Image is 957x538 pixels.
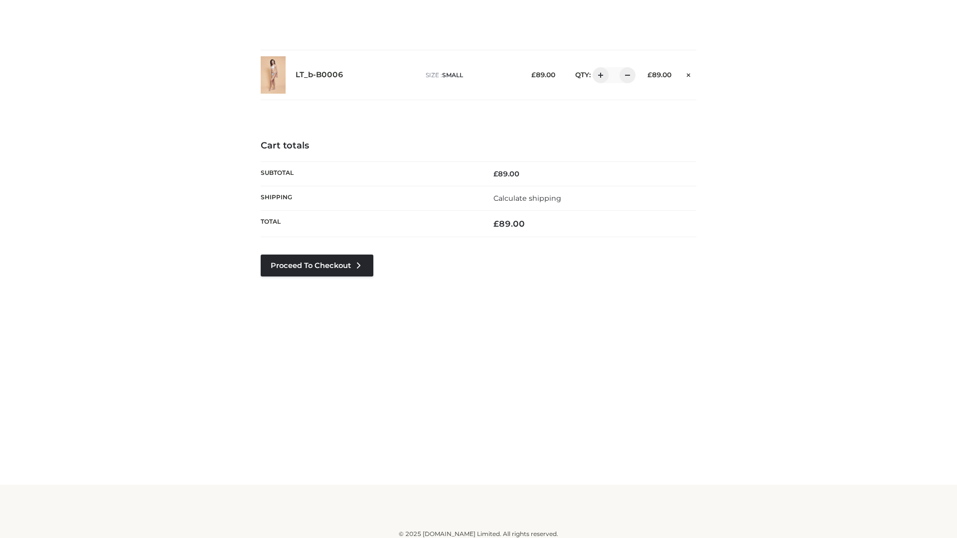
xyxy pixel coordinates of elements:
a: Calculate shipping [493,194,561,203]
p: size : [426,71,516,80]
bdi: 89.00 [647,71,671,79]
span: £ [493,219,499,229]
th: Total [261,211,478,237]
a: LT_b-B0006 [296,70,343,80]
h4: Cart totals [261,140,696,151]
th: Shipping [261,186,478,210]
span: SMALL [442,71,463,79]
span: £ [493,169,498,178]
bdi: 89.00 [493,219,525,229]
th: Subtotal [261,161,478,186]
div: QTY: [565,67,632,83]
bdi: 89.00 [531,71,555,79]
span: £ [647,71,652,79]
a: Proceed to Checkout [261,255,373,276]
span: £ [531,71,536,79]
bdi: 89.00 [493,169,519,178]
a: Remove this item [681,67,696,80]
